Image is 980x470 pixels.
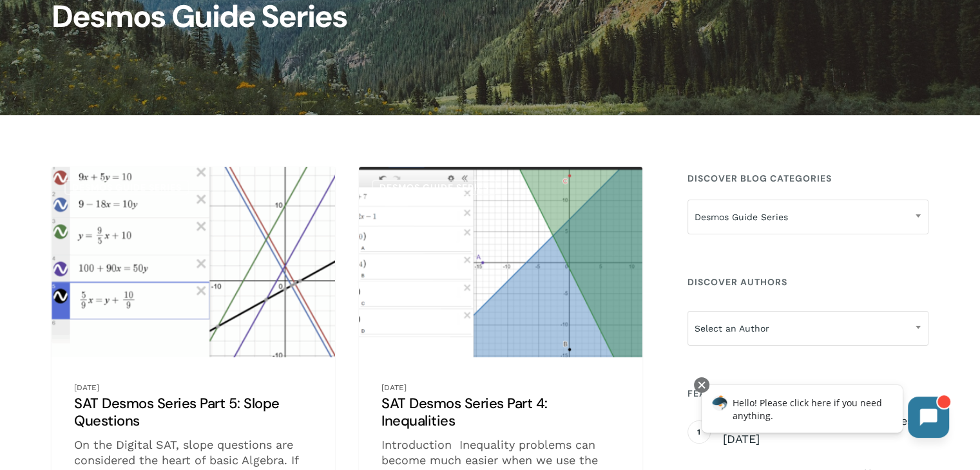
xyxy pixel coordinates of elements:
[688,203,928,230] span: Desmos Guide Series
[687,200,928,234] span: Desmos Guide Series
[64,180,189,195] a: Desmos Guide Series
[687,167,928,190] h4: Discover Blog Categories
[688,375,962,452] iframe: Chatbot
[687,270,928,294] h4: Discover Authors
[687,382,928,405] h4: Featured Content
[687,311,928,346] span: Select an Author
[688,315,928,342] span: Select an Author
[372,180,497,195] a: Desmos Guide Series
[52,1,928,32] h1: Desmos Guide Series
